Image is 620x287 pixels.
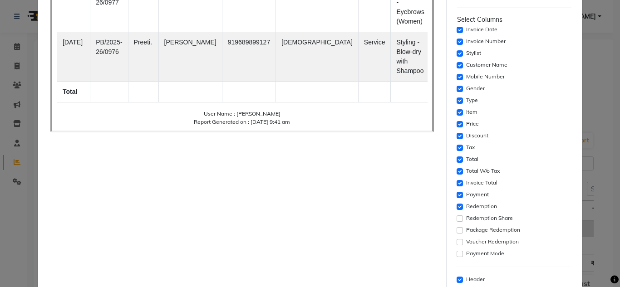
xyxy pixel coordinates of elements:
label: Payment Mode [466,249,504,258]
td: 919689899127 [222,32,276,82]
label: Total W/o Tax [466,167,500,175]
td: [DEMOGRAPHIC_DATA] [276,32,359,82]
label: Voucher Redemption [466,238,519,246]
label: Invoice Date [466,25,497,34]
label: Stylist [466,49,481,57]
div: User Name : [PERSON_NAME] [57,110,428,118]
label: Mobile Number [466,73,505,81]
label: Price [466,120,479,128]
td: [DATE] [57,32,90,82]
label: Gender [466,84,485,92]
label: Invoice Number [466,37,506,45]
td: Service [358,32,391,82]
div: Report Generated on : [DATE] 9:41 am [57,118,428,126]
label: Type [466,96,478,104]
label: Item [466,108,477,116]
td: Preeti. [128,32,158,82]
td: Styling - Blow-dry with Shampoo [391,32,431,82]
label: Payment [466,190,489,199]
td: Total [57,82,90,102]
label: Invoice Total [466,179,497,187]
label: Discount [466,131,488,140]
div: Select Columns [457,15,572,24]
label: Customer Name [466,61,507,69]
label: Header [466,275,485,283]
label: Package Redemption [466,226,520,234]
label: Tax [466,143,475,151]
label: Redemption [466,202,497,210]
td: PB/2025-26/0976 [90,32,128,82]
label: Redemption Share [466,214,513,222]
td: [PERSON_NAME] [158,32,222,82]
label: Total [466,155,478,163]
